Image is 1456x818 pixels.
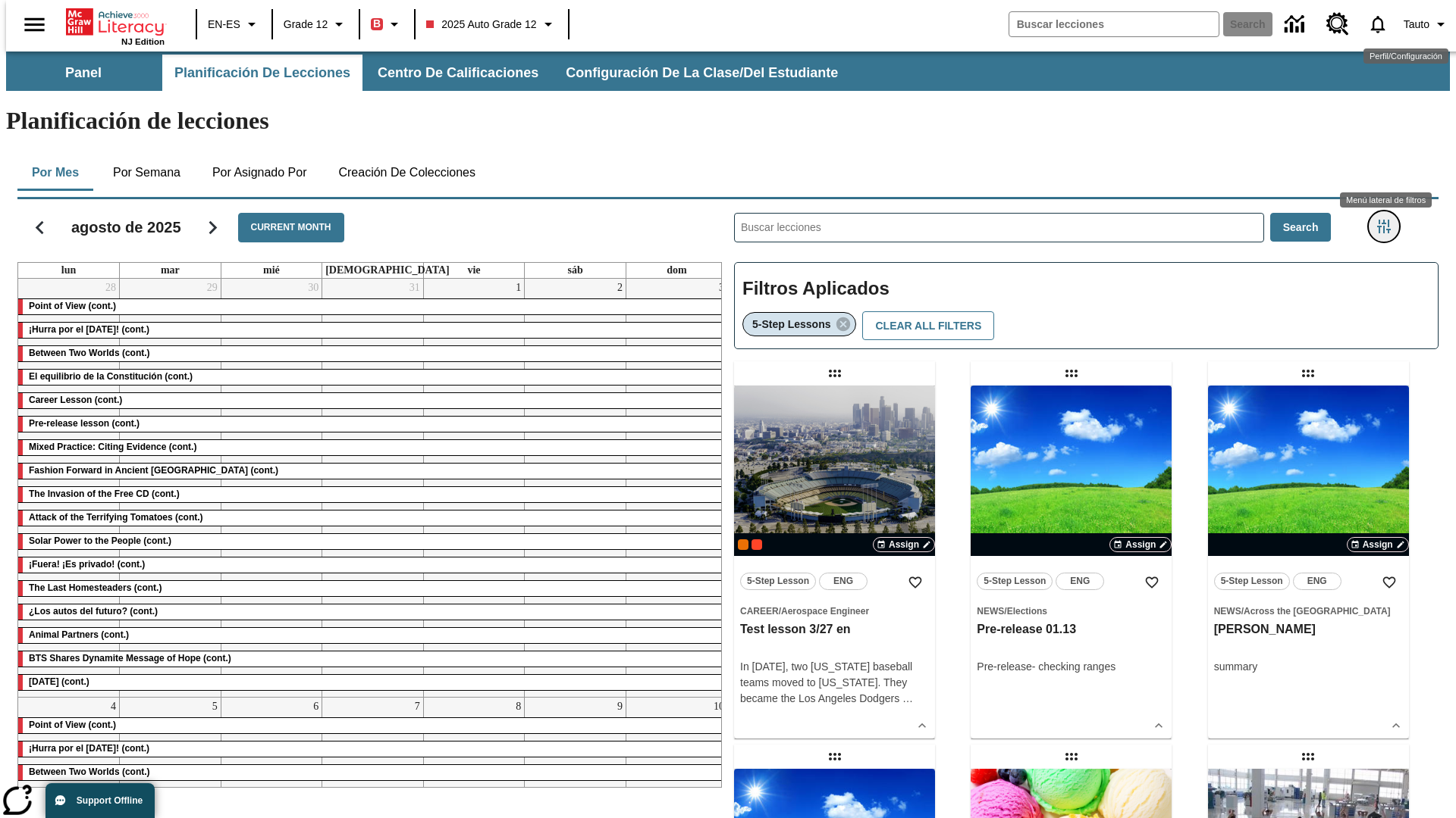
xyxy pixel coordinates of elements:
span: Point of View (cont.) [29,301,116,311]
div: Pre-release lesson (cont.) [18,417,727,432]
div: Eliminar 5-Step Lessons el ítem seleccionado del filtro [742,312,856,336]
span: 5-Step Lessons [752,318,830,330]
button: Creación de colecciones [326,155,488,191]
button: 5-Step Lesson [977,573,1053,590]
div: Lección arrastrable: olga inkwell [1296,361,1320,386]
div: The Invasion of the Free CD (cont.) [18,487,727,502]
div: Between Two Worlds (cont.) [18,346,727,361]
span: Career Lesson (cont.) [29,395,122,405]
td: 31 de julio de 2025 [322,279,424,698]
div: ¡Fuera! ¡Es privado! (cont.) [18,557,727,573]
a: domingo [664,263,689,278]
span: Assign [889,538,919,551]
span: Aerospace Engineer [781,606,869,617]
button: Abrir el menú lateral [12,2,57,47]
h3: Pre-release 01.13 [977,622,1166,638]
button: Perfil/Configuración [1398,11,1456,38]
button: Planificación de lecciones [162,55,362,91]
button: 5-Step Lesson [1214,573,1290,590]
span: ENG [1307,573,1327,589]
button: Panel [8,55,159,91]
div: Test 1 [752,539,762,550]
a: miércoles [260,263,283,278]
span: ¡Hurra por el Día de la Constitución! (cont.) [29,324,149,335]
a: 5 de agosto de 2025 [209,698,221,716]
div: Subbarra de navegación [6,52,1450,91]
button: Ver más [911,714,934,737]
span: Pre-release lesson (cont.) [29,418,140,429]
div: Perfil/Configuración [1363,48,1448,64]
button: Assign Elegir fechas [1109,537,1172,552]
button: Añadir a mis Favoritas [902,569,929,596]
a: 8 de agosto de 2025 [513,698,524,716]
span: Tauto [1404,17,1429,33]
div: Fashion Forward in Ancient Rome (cont.) [18,464,727,479]
div: In [DATE], two [US_STATE] baseball teams moved to [US_STATE]. They became the Los Angeles Dodgers [740,659,929,707]
span: Grade 12 [284,17,328,33]
a: 9 de agosto de 2025 [614,698,626,716]
a: 29 de julio de 2025 [204,279,221,297]
input: Buscar lecciones [735,214,1263,242]
td: 29 de julio de 2025 [120,279,221,698]
span: News [1214,606,1241,617]
span: The Last Homesteaders (cont.) [29,582,162,593]
span: EN-ES [208,17,240,33]
span: Career [740,606,779,617]
div: Filtros Aplicados [734,262,1439,350]
span: Día del Trabajo (cont.) [29,676,89,687]
td: 30 de julio de 2025 [221,279,322,698]
span: ¡Fuera! ¡Es privado! (cont.) [29,559,145,570]
span: Tema: News/Elections [977,603,1166,619]
a: Centro de información [1276,4,1317,45]
a: 31 de julio de 2025 [406,279,423,297]
div: Attack of the Terrifying Tomatoes (cont.) [18,510,727,526]
button: Seguir [193,208,232,247]
input: search field [1009,12,1219,36]
span: 5-Step Lesson [747,573,809,589]
button: Ver más [1147,714,1170,737]
span: Elections [1007,606,1047,617]
div: Point of View (cont.) [18,718,727,733]
div: Menú lateral de filtros [1340,192,1432,208]
a: jueves [322,263,453,278]
div: summary [1214,659,1403,675]
span: NJ Edition [121,37,165,46]
div: Solar Power to the People (cont.) [18,534,727,549]
a: 7 de agosto de 2025 [412,698,423,716]
a: 4 de agosto de 2025 [108,698,119,716]
td: 1 de agosto de 2025 [423,279,525,698]
h2: agosto de 2025 [71,218,181,236]
span: ¿Los autos del futuro? (cont.) [29,606,158,617]
span: Assign [1363,538,1393,551]
button: Clear All Filters [862,311,994,341]
div: Animal Partners (cont.) [18,628,727,643]
div: Pre-release- checking ranges [977,659,1166,675]
div: Lección arrastrable: Test lesson 3/27 en [823,361,847,386]
span: Between Two Worlds (cont.) [29,348,150,358]
span: ¡Hurra por el Día de la Constitución! (cont.) [29,743,149,754]
span: 5-Step Lesson [1221,573,1283,589]
span: Between Two Worlds (cont.) [29,766,150,777]
span: Mixed Practice: Citing Evidence (cont.) [29,442,196,452]
div: lesson details [734,386,935,738]
div: El equilibrio de la Constitución (cont.) [18,370,727,385]
button: Añadir a mis Favoritas [1138,569,1166,596]
span: Solar Power to the People (cont.) [29,535,171,546]
span: Attack of the Terrifying Tomatoes (cont.) [29,512,203,523]
h3: olga inkwell [1214,622,1403,638]
button: Regresar [20,208,59,247]
span: Point of View (cont.) [29,720,116,730]
h2: Filtros Aplicados [742,270,1430,308]
button: Assign Elegir fechas [1347,537,1409,552]
button: Configuración de la clase/del estudiante [554,55,850,91]
a: 30 de julio de 2025 [305,279,322,297]
div: BTS Shares Dynamite Message of Hope (cont.) [18,651,727,667]
div: Lección arrastrable: Test regular lesson [1059,745,1084,769]
div: Point of View (cont.) [18,299,727,314]
div: Between Two Worlds (cont.) [18,765,727,780]
span: … [902,692,913,704]
div: lesson details [1208,386,1409,738]
button: ENG [1293,573,1341,590]
a: martes [158,263,183,278]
